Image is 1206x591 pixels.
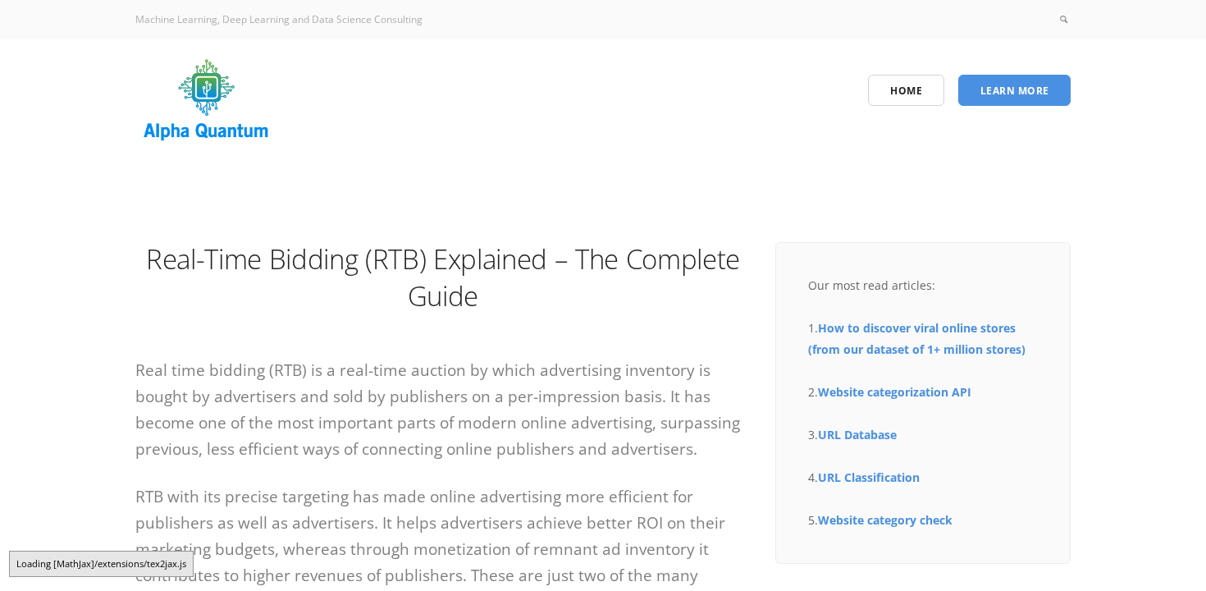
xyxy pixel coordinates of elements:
h1: Real-Time Bidding (RTB) Explained – The Complete Guide [135,241,751,314]
p: Real time bidding (RTB) is a real-time auction by which advertising inventory is bought by advert... [135,357,751,462]
span: Learn More [980,84,1049,98]
a: Website category check [818,512,952,528]
a: URL Classification [818,470,920,485]
a: Website categorization API [818,384,971,400]
a: Home [868,75,944,106]
a: URL Database [818,427,897,442]
img: logo [135,53,277,148]
a: Learn More [958,75,1071,106]
div: Our most read articles: 1. 2. 3. 4. 5. [808,275,1038,531]
span: Home [890,84,922,98]
div: Loading [MathJax]/extensions/tex2jax.js [9,551,194,577]
a: How to discover viral online stores (from our dataset of 1+ million stores) [808,320,1026,357]
span: Machine Learning, Deep Learning and Data Science Consulting [135,12,423,26]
